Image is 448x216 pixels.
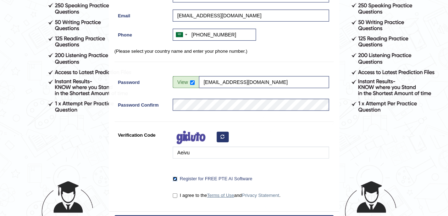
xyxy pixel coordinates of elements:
[115,10,170,19] label: Email
[115,29,170,38] label: Phone
[173,192,281,199] label: I agree to the and .
[173,175,252,182] label: Register for FREE PTE AI Software
[173,29,256,41] input: +966 51 234 5678
[115,76,170,86] label: Password
[173,29,189,40] div: Saudi Arabia (‫المملكة العربية السعودية‬‎): +966
[207,193,234,198] a: Terms of Use
[115,129,170,138] label: Verification Code
[115,99,170,108] label: Password Confirm
[173,193,177,198] input: I agree to theTerms of UseandPrivacy Statement.
[242,193,280,198] a: Privacy Statement
[190,80,195,85] input: Show/Hide Password
[173,177,177,181] input: Register for FREE PTE AI Software
[115,48,334,55] p: (Please select your country name and enter your phone number.)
